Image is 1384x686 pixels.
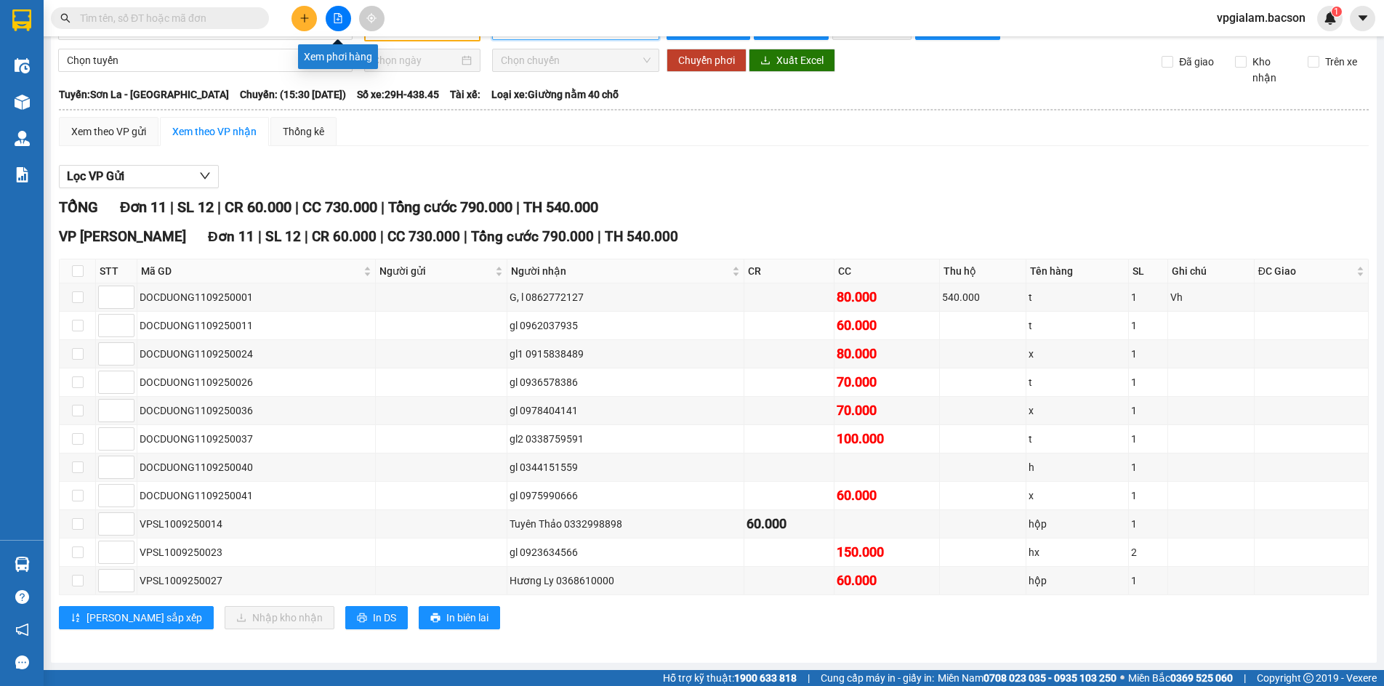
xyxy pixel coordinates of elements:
[96,259,137,283] th: STT
[834,259,940,283] th: CC
[523,198,598,216] span: TH 540.000
[373,52,459,68] input: Chọn ngày
[1029,289,1126,305] div: t
[1131,544,1165,560] div: 2
[59,228,186,245] span: VP [PERSON_NAME]
[1350,6,1375,31] button: caret-down
[837,485,937,506] div: 60.000
[501,49,651,71] span: Chọn chuyến
[1131,573,1165,589] div: 1
[1029,403,1126,419] div: x
[837,372,937,392] div: 70.000
[137,397,376,425] td: DOCDUONG1109250036
[388,198,512,216] span: Tổng cước 790.000
[199,170,211,182] span: down
[1029,459,1126,475] div: h
[510,488,741,504] div: gl 0975990666
[137,425,376,453] td: DOCDUONG1109250037
[357,86,439,102] span: Số xe: 29H-438.45
[734,672,797,684] strong: 1900 633 818
[1131,318,1165,334] div: 1
[80,10,252,26] input: Tìm tên, số ĐT hoặc mã đơn
[516,198,520,216] span: |
[1029,573,1126,589] div: hộp
[1029,516,1126,532] div: hộp
[749,49,835,72] button: downloadXuất Excel
[295,198,299,216] span: |
[598,228,601,245] span: |
[1324,12,1337,25] img: icon-new-feature
[776,52,824,68] span: Xuất Excel
[510,431,741,447] div: gl2 0338759591
[86,610,202,626] span: [PERSON_NAME] sắp xếp
[67,167,124,185] span: Lọc VP Gửi
[510,374,741,390] div: gl 0936578386
[312,228,377,245] span: CR 60.000
[265,228,301,245] span: SL 12
[59,198,98,216] span: TỔNG
[1131,374,1165,390] div: 1
[837,287,937,307] div: 80.000
[510,403,741,419] div: gl 0978404141
[177,198,214,216] span: SL 12
[837,429,937,449] div: 100.000
[1131,488,1165,504] div: 1
[326,6,351,31] button: file-add
[450,86,480,102] span: Tài xế:
[225,606,334,629] button: downloadNhập kho nhận
[1120,675,1124,681] span: ⚪️
[357,613,367,624] span: printer
[1173,54,1220,70] span: Đã giao
[747,514,832,534] div: 60.000
[59,606,214,629] button: sort-ascending[PERSON_NAME] sắp xếp
[1131,516,1165,532] div: 1
[137,340,376,368] td: DOCDUONG1109250024
[1029,374,1126,390] div: t
[380,228,384,245] span: |
[1029,431,1126,447] div: t
[373,610,396,626] span: In DS
[140,544,373,560] div: VPSL1009250023
[821,670,934,686] span: Cung cấp máy in - giấy in:
[837,570,937,591] div: 60.000
[366,13,377,23] span: aim
[464,228,467,245] span: |
[15,623,29,637] span: notification
[137,368,376,397] td: DOCDUONG1109250026
[60,13,71,23] span: search
[120,198,166,216] span: Đơn 11
[1131,431,1165,447] div: 1
[510,516,741,532] div: Tuyên Thảo 0332998898
[938,670,1117,686] span: Miền Nam
[1128,670,1233,686] span: Miền Bắc
[15,131,30,146] img: warehouse-icon
[15,557,30,572] img: warehouse-icon
[67,49,344,71] span: Chọn tuyến
[137,510,376,538] td: VPSL1009250014
[140,516,373,532] div: VPSL1009250014
[510,318,741,334] div: gl 0962037935
[510,346,741,362] div: gl1 0915838489
[359,6,385,31] button: aim
[140,346,373,362] div: DOCDUONG1109250024
[141,263,361,279] span: Mã GD
[208,228,254,245] span: Đơn 11
[137,283,376,312] td: DOCDUONG1109250001
[140,289,373,305] div: DOCDUONG1109250001
[1170,289,1252,305] div: Vh
[258,228,262,245] span: |
[605,228,678,245] span: TH 540.000
[942,289,1023,305] div: 540.000
[491,86,619,102] span: Loại xe: Giường nằm 40 chỗ
[140,488,373,504] div: DOCDUONG1109250041
[1026,259,1129,283] th: Tên hàng
[305,228,308,245] span: |
[345,606,408,629] button: printerIn DS
[1332,7,1342,17] sup: 1
[379,263,492,279] span: Người gửi
[510,573,741,589] div: Hương Ly 0368610000
[663,670,797,686] span: Hỗ trợ kỹ thuật:
[419,606,500,629] button: printerIn biên lai
[59,165,219,188] button: Lọc VP Gửi
[760,55,771,67] span: download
